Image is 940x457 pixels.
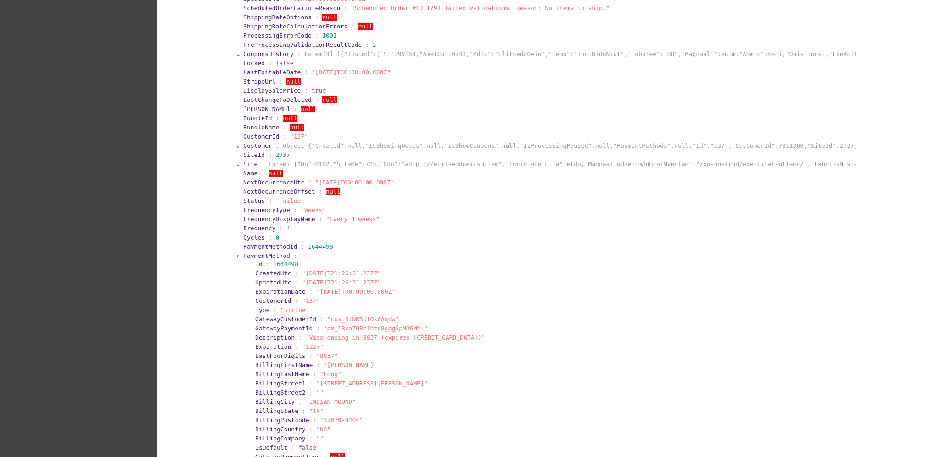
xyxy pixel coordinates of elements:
span: : [309,389,313,396]
span: : [308,179,312,186]
span: "pm_1RxaZQBc1htn8gdgSpMJGMhl" [324,325,428,332]
span: : [276,142,280,149]
span: : [269,234,272,241]
span: "" [316,435,324,442]
span: Id [255,261,263,268]
span: "cus_StNKSpf0x6Aqdw" [327,316,399,323]
span: : [344,5,347,11]
span: : [313,417,316,424]
span: FrequencyType [243,206,290,213]
span: Type [255,307,269,313]
span: : [309,426,313,433]
span: BillingStreet2 [255,389,306,396]
span: BillingCity [255,398,295,405]
span: null [301,106,315,112]
span: : [365,41,369,48]
span: CouponsHistory [243,50,294,57]
span: PreProcessingValidationResultCode [243,41,362,48]
span: CustomerId [255,297,291,304]
span: BillingPostcode [255,417,309,424]
span: PaymentMethod [243,252,290,259]
span: NextOccurrenceUtc [243,179,304,186]
span: null [322,14,336,21]
span: : [315,32,319,39]
span: 1644498 [308,243,333,250]
span: "US" [316,426,330,433]
span: : [261,161,265,167]
span: : [309,288,313,295]
span: : [316,362,320,368]
span: 0 [276,234,280,241]
span: : [283,124,286,131]
span: null [269,170,283,177]
span: 2737 [276,151,290,158]
span: "Visa ending in 8837 (expires [CREDIT_CARD_DATA])" [306,334,485,341]
span: : [261,170,265,177]
span: : [279,225,283,232]
span: "TN" [309,407,323,414]
span: ExpirationDate [255,288,306,295]
span: SiteId [243,151,265,158]
span: : [301,243,304,250]
span: "[DATE]T21:26:31.237Z" [302,279,381,286]
span: CreatedUtc [255,270,291,277]
span: Description [255,334,295,341]
span: "137" [302,297,320,304]
span: "137" [290,133,308,140]
span: BillingFirstName [255,362,313,368]
span: : [276,115,280,122]
span: DisplaySalePrice [243,87,301,94]
span: ProcessingErrorCode [243,32,312,39]
span: : [266,261,270,268]
span: GatewayPaymentId [255,325,313,332]
span: GatewayCustomerId [255,316,316,323]
span: : [295,297,298,304]
span: false [276,60,294,67]
span: BillingCompany [255,435,306,442]
span: "Every 4 weeks" [326,216,380,223]
span: "[DATE]T00:00:00.000Z" [315,179,394,186]
span: : [294,252,297,259]
span: : [269,197,272,204]
span: null [322,96,336,103]
span: "Stripe" [280,307,309,313]
span: : [304,69,308,76]
span: : [302,407,306,414]
span: "1127" [302,343,324,350]
span: : [316,325,320,332]
span: Locked [243,60,265,67]
span: "" [316,389,324,396]
span: ShippingRateOptions [243,14,312,21]
span: Name [243,170,257,177]
span: "Long" [320,371,341,378]
span: Expiration [255,343,291,350]
span: : [298,398,302,405]
span: "Scheduled Order #1011791 failed validations. Reason: No items to ship." [351,5,610,11]
span: 1001 [322,32,336,39]
span: : [269,60,272,67]
span: : [294,106,297,112]
span: Customer [243,142,272,149]
span: "[DATE]T21:26:31.237Z" [302,270,381,277]
span: FrequencyDisplayName [243,216,315,223]
span: CustomerId [243,133,279,140]
span: : [295,343,298,350]
span: : [313,371,316,378]
span: "Weeks" [301,206,326,213]
span: IsDefault [255,444,287,451]
span: : [297,50,301,57]
span: BillingLastName [255,371,309,378]
span: : [351,23,355,30]
span: : [298,334,302,341]
span: : [319,216,322,223]
span: Cycles [243,234,265,241]
span: : [279,78,283,85]
span: "[DATE]T00:00:00.000Z" [316,288,395,295]
span: [PERSON_NAME] [243,106,290,112]
span: "[DATE]T00:00:00.000Z" [312,69,391,76]
span: ScheduledOrderFailureReason [243,5,340,11]
span: true [312,87,326,94]
span: : [319,188,322,195]
span: : [315,14,319,21]
span: BillingStreet1 [255,380,306,387]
